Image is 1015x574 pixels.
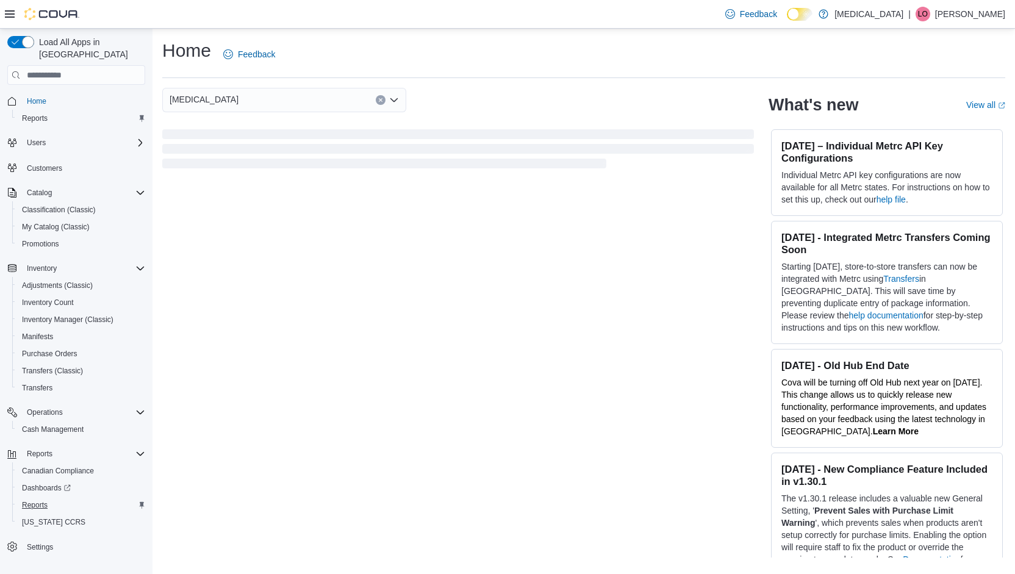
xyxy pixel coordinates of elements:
a: Customers [22,161,67,176]
a: Inventory Manager (Classic) [17,312,118,327]
a: help documentation [849,310,924,320]
button: Reports [12,497,150,514]
button: Transfers (Classic) [12,362,150,379]
p: [PERSON_NAME] [935,7,1005,21]
span: Users [22,135,145,150]
span: Reports [22,447,145,461]
span: Reports [17,111,145,126]
button: Inventory Manager (Classic) [12,311,150,328]
span: Inventory Count [17,295,145,310]
p: [MEDICAL_DATA] [834,7,903,21]
p: | [908,7,911,21]
button: Promotions [12,235,150,253]
button: Users [22,135,51,150]
button: Operations [22,405,68,420]
input: Dark Mode [787,8,812,21]
button: Catalog [2,184,150,201]
button: [US_STATE] CCRS [12,514,150,531]
svg: External link [998,102,1005,109]
span: LO [918,7,928,21]
button: Reports [22,447,57,461]
a: Transfers [883,274,919,284]
h3: [DATE] - New Compliance Feature Included in v1.30.1 [781,463,992,487]
span: Inventory [22,261,145,276]
a: help file [877,195,906,204]
button: Clear input [376,95,386,105]
span: Cova will be turning off Old Hub next year on [DATE]. This change allows us to quickly release ne... [781,378,986,436]
span: Reports [17,498,145,512]
a: Inventory Count [17,295,79,310]
button: Catalog [22,185,57,200]
span: Reports [27,449,52,459]
span: Inventory Manager (Classic) [22,315,113,325]
a: Dashboards [17,481,76,495]
span: Feedback [238,48,275,60]
a: Classification (Classic) [17,203,101,217]
a: Settings [22,540,58,554]
span: Settings [22,539,145,554]
span: Classification (Classic) [17,203,145,217]
span: Customers [22,160,145,175]
h1: Home [162,38,211,63]
button: Inventory [22,261,62,276]
a: Home [22,94,51,109]
strong: Prevent Sales with Purchase Limit Warning [781,506,953,528]
a: View allExternal link [966,100,1005,110]
span: Washington CCRS [17,515,145,529]
span: Inventory [27,264,57,273]
span: Feedback [740,8,777,20]
span: Canadian Compliance [17,464,145,478]
button: Operations [2,404,150,421]
span: Load All Apps in [GEOGRAPHIC_DATA] [34,36,145,60]
span: Transfers [17,381,145,395]
span: [US_STATE] CCRS [22,517,85,527]
span: Transfers (Classic) [17,364,145,378]
button: Home [2,92,150,110]
a: Documentation [903,554,960,564]
a: Adjustments (Classic) [17,278,98,293]
a: Learn More [873,426,919,436]
h3: [DATE] - Integrated Metrc Transfers Coming Soon [781,231,992,256]
span: Loading [162,132,754,171]
a: Promotions [17,237,64,251]
button: Inventory Count [12,294,150,311]
span: Dashboards [17,481,145,495]
a: Feedback [720,2,782,26]
p: Starting [DATE], store-to-store transfers can now be integrated with Metrc using in [GEOGRAPHIC_D... [781,260,992,334]
span: Operations [27,407,63,417]
div: Luke O'Hare [916,7,930,21]
span: Catalog [27,188,52,198]
span: Transfers (Classic) [22,366,83,376]
span: Users [27,138,46,148]
img: Cova [24,8,79,20]
button: Open list of options [389,95,399,105]
span: Operations [22,405,145,420]
button: Customers [2,159,150,176]
a: Purchase Orders [17,346,82,361]
span: Settings [27,542,53,552]
h3: [DATE] – Individual Metrc API Key Configurations [781,140,992,164]
span: Cash Management [17,422,145,437]
p: Individual Metrc API key configurations are now available for all Metrc states. For instructions ... [781,169,992,206]
span: Canadian Compliance [22,466,94,476]
a: Feedback [218,42,280,66]
span: Purchase Orders [22,349,77,359]
span: Manifests [22,332,53,342]
button: Settings [2,538,150,556]
span: My Catalog (Classic) [22,222,90,232]
button: Inventory [2,260,150,277]
span: Classification (Classic) [22,205,96,215]
span: Reports [22,500,48,510]
button: Canadian Compliance [12,462,150,479]
a: My Catalog (Classic) [17,220,95,234]
span: Adjustments (Classic) [17,278,145,293]
a: Cash Management [17,422,88,437]
span: Promotions [17,237,145,251]
h2: What's new [769,95,858,115]
span: [MEDICAL_DATA] [170,92,239,107]
span: Purchase Orders [17,346,145,361]
button: Transfers [12,379,150,396]
a: Reports [17,111,52,126]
